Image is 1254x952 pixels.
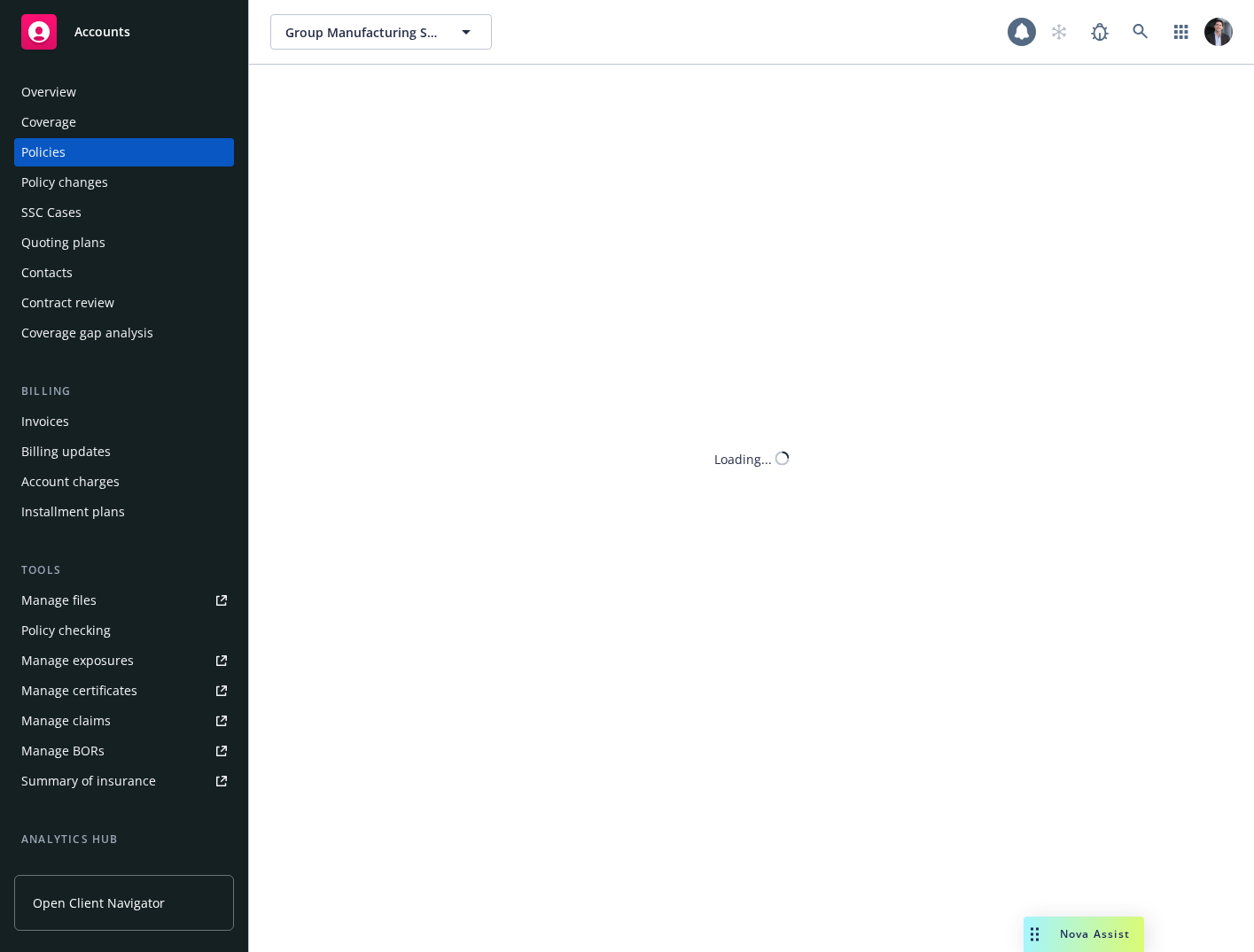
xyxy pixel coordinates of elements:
[21,468,120,496] div: Account charges
[14,616,234,645] a: Policy checking
[33,894,165,912] span: Open Client Navigator
[14,707,234,735] a: Manage claims
[21,407,69,436] div: Invoices
[21,437,111,466] div: Billing updates
[21,168,108,197] div: Policy changes
[14,228,234,257] a: Quoting plans
[1204,18,1233,46] img: photo
[14,855,234,884] a: Loss summary generator
[14,78,234,106] a: Overview
[21,78,76,106] div: Overview
[21,707,111,735] div: Manage claims
[14,468,234,496] a: Account charges
[14,383,234,400] div: Billing
[21,855,168,884] div: Loss summary generator
[1024,917,1144,952] button: Nova Assist
[14,289,234,317] a: Contract review
[21,319,153,347] div: Coverage gap analysis
[14,108,234,136] a: Coverage
[14,437,234,466] a: Billing updates
[14,586,234,615] a: Manage files
[14,498,234,526] a: Installment plans
[21,677,137,705] div: Manage certificates
[21,737,105,765] div: Manage BORs
[14,138,234,166] a: Policies
[14,259,234,287] a: Contacts
[74,25,130,39] span: Accounts
[14,646,234,675] a: Manage exposures
[14,561,234,579] div: Tools
[21,228,105,257] div: Quoting plans
[14,168,234,197] a: Policy changes
[1123,14,1158,50] a: Search
[21,616,111,645] div: Policy checking
[14,737,234,765] a: Manage BORs
[21,498,125,526] div: Installment plans
[21,198,82,227] div: SSC Cases
[14,677,234,705] a: Manage certificates
[21,138,66,166] div: Policies
[14,7,234,57] a: Accounts
[21,289,114,317] div: Contract review
[14,198,234,227] a: SSC Cases
[21,646,134,675] div: Manage exposures
[285,23,439,42] span: Group Manufacturing Services
[1082,14,1118,50] a: Report a Bug
[14,407,234,436] a: Invoices
[21,108,76,136] div: Coverage
[14,767,234,795] a: Summary of insurance
[714,449,772,468] div: Loading...
[270,14,492,50] button: Group Manufacturing Services
[21,259,73,287] div: Contacts
[1164,14,1199,50] a: Switch app
[14,831,234,848] div: Analytics hub
[1024,917,1046,952] div: Drag to move
[1060,926,1130,941] span: Nova Assist
[14,319,234,347] a: Coverage gap analysis
[21,767,156,795] div: Summary of insurance
[1041,14,1077,50] a: Start snowing
[21,586,97,615] div: Manage files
